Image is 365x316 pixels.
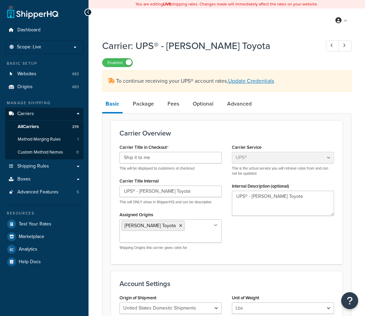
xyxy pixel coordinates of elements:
[17,163,49,169] span: Shipping Rules
[5,256,83,268] a: Help Docs
[120,200,222,205] p: This will ONLY show in ShipperHQ and can be descriptive
[129,96,157,112] a: Package
[76,149,79,155] span: 0
[5,121,83,133] a: AllCarriers219
[5,186,83,199] a: Advanced Features5
[163,1,171,7] b: LIVE
[164,96,182,112] a: Fees
[72,124,79,130] span: 219
[5,210,83,216] div: Resources
[341,292,358,309] button: Open Resource Center
[120,295,156,300] label: Origin of Shipment
[326,40,339,51] a: Previous Record
[5,61,83,66] div: Basic Setup
[17,84,33,90] span: Origins
[5,108,83,159] li: Carriers
[5,218,83,230] a: Test Your Rates
[232,166,334,176] p: This is the actual service you will retrieve rates from and can not be updated
[5,133,83,146] li: Method Merging Rules
[120,178,159,184] label: Carrier Title Internal
[17,27,41,33] span: Dashboard
[5,81,83,93] li: Origins
[120,245,222,250] p: Shipping Origins this carrier gives rates for
[5,133,83,146] a: Method Merging Rules1
[5,146,83,159] a: Custom Method Names0
[228,77,274,85] a: Update Credentials
[116,77,274,85] span: To continue receiving your UPS® account rates,
[17,71,36,77] span: Websites
[102,59,132,67] label: Enabled
[338,40,352,51] a: Next Record
[17,176,31,182] span: Boxes
[19,247,37,252] span: Analytics
[125,222,176,229] span: [PERSON_NAME] Toyota
[19,221,51,227] span: Test Your Rates
[77,137,79,142] span: 1
[18,137,61,142] span: Method Merging Rules
[5,243,83,255] a: Analytics
[120,166,222,171] p: This will be displayed to customers at checkout
[72,84,79,90] span: 483
[18,124,39,130] span: All Carriers
[120,145,169,150] label: Carrier Title in Checkout
[5,146,83,159] li: Custom Method Names
[5,186,83,199] li: Advanced Features
[232,145,261,150] label: Carrier Service
[5,81,83,93] a: Origins483
[102,96,123,113] a: Basic
[5,100,83,106] div: Manage Shipping
[5,160,83,173] a: Shipping Rules
[120,212,153,217] label: Assigned Origins
[189,96,217,112] a: Optional
[17,44,41,50] span: Scope: Live
[102,39,313,52] h1: Carrier: UPS® - [PERSON_NAME] Toyota
[120,129,334,137] h3: Carrier Overview
[232,295,259,300] label: Unit of Weight
[18,149,63,155] span: Custom Method Names
[19,259,41,265] span: Help Docs
[5,68,83,80] a: Websites483
[19,234,44,240] span: Marketplace
[5,173,83,186] a: Boxes
[5,108,83,120] a: Carriers
[5,68,83,80] li: Websites
[224,96,255,112] a: Advanced
[120,280,334,287] h3: Account Settings
[232,184,289,189] label: Internal Description (optional)
[17,189,59,195] span: Advanced Features
[5,231,83,243] a: Marketplace
[5,24,83,36] a: Dashboard
[232,191,334,216] textarea: UPS® - [PERSON_NAME] Toyota
[77,189,79,195] span: 5
[72,71,79,77] span: 483
[17,111,34,117] span: Carriers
